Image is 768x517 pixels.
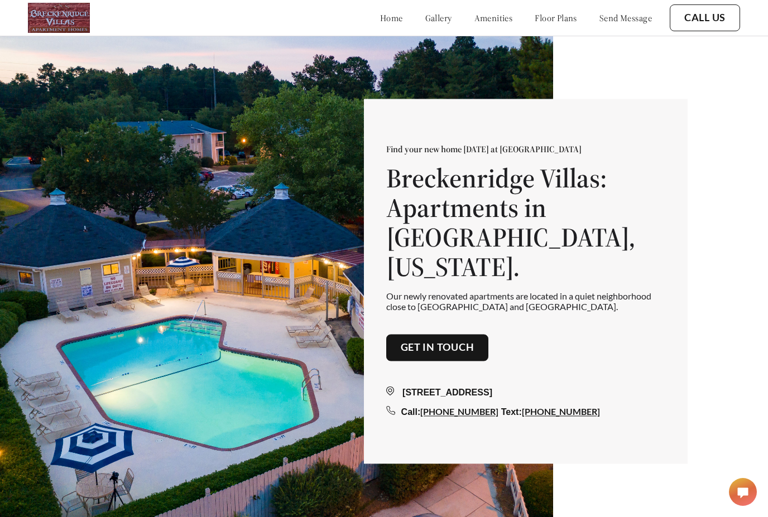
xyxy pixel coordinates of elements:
button: Get in touch [386,334,489,361]
p: Our newly renovated apartments are located in a quiet neighborhood close to [GEOGRAPHIC_DATA] and... [386,291,665,312]
a: Get in touch [401,341,474,354]
div: [STREET_ADDRESS] [386,386,665,399]
a: [PHONE_NUMBER] [522,406,600,417]
button: Call Us [670,4,740,31]
a: amenities [474,12,513,23]
a: Call Us [684,12,726,24]
span: Text: [501,407,522,417]
a: gallery [425,12,452,23]
a: home [380,12,403,23]
a: [PHONE_NUMBER] [420,406,498,417]
img: logo.png [28,3,90,33]
a: floor plans [535,12,577,23]
p: Find your new home [DATE] at [GEOGRAPHIC_DATA] [386,144,665,155]
span: Call: [401,407,421,417]
h1: Breckenridge Villas: Apartments in [GEOGRAPHIC_DATA], [US_STATE]. [386,164,665,282]
a: send message [599,12,652,23]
